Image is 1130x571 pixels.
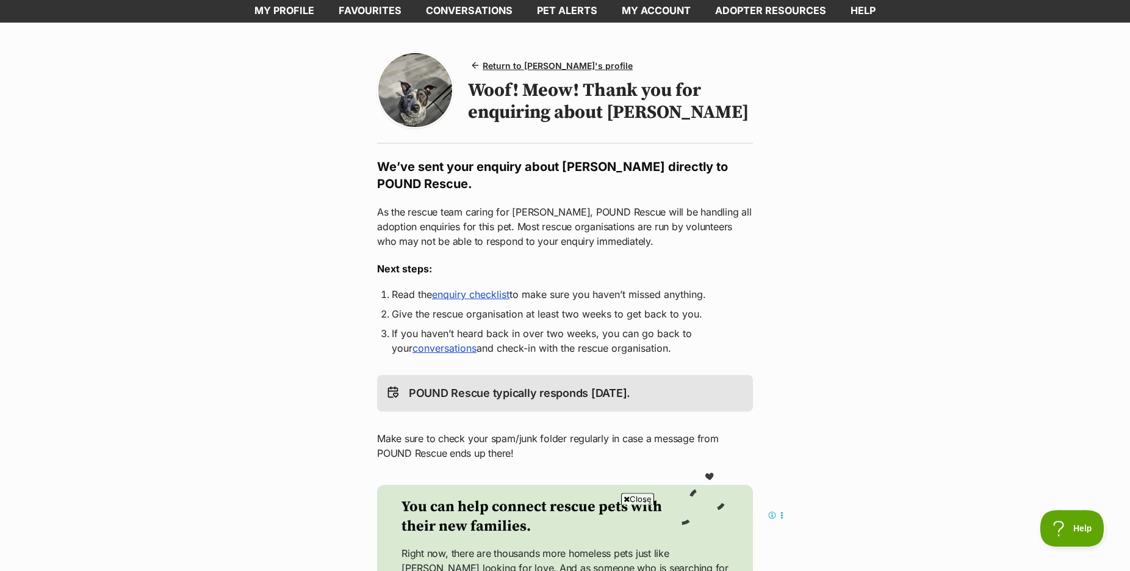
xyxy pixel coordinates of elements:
li: If you haven’t heard back in over two weeks, you can go back to your and check-in with the rescue... [392,326,738,355]
a: enquiry checklist [432,288,509,300]
img: Photo of Millie [378,53,452,127]
iframe: Advertisement [343,510,787,565]
h3: Next steps: [377,261,753,276]
h2: You can help connect rescue pets with their new families. [401,497,680,536]
li: Read the to make sure you haven’t missed anything. [392,287,738,302]
p: Make sure to check your spam/junk folder regularly in case a message from POUND Rescue ends up th... [377,431,753,460]
p: POUND Rescue typically responds [DATE]. [409,385,630,402]
iframe: Help Scout Beacon - Open [1040,510,1106,547]
h1: Woof! Meow! Thank you for enquiring about [PERSON_NAME] [468,79,753,123]
a: conversations [412,342,477,354]
span: Return to [PERSON_NAME]'s profile [483,59,633,72]
span: Close [621,493,654,505]
h2: We’ve sent your enquiry about [PERSON_NAME] directly to POUND Rescue. [377,158,753,192]
p: As the rescue team caring for [PERSON_NAME], POUND Rescue will be handling all adoption enquiries... [377,205,753,249]
a: Return to [PERSON_NAME]'s profile [468,57,638,75]
li: Give the rescue organisation at least two weeks to get back to you. [392,307,738,321]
